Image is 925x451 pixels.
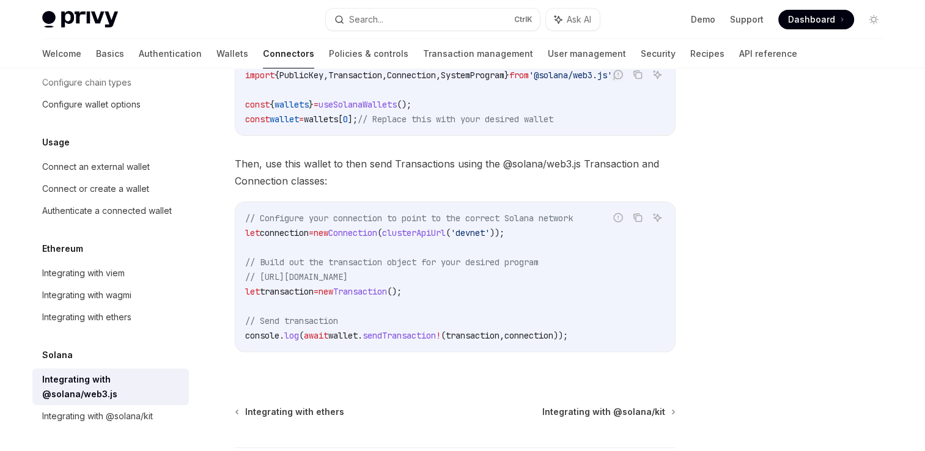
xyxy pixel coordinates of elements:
span: connection [504,330,553,341]
span: transaction [260,286,314,297]
a: Connectors [263,39,314,68]
a: Integrating with viem [32,262,189,284]
span: wallets [275,99,309,110]
span: new [319,286,333,297]
a: Support [730,13,764,26]
a: Configure wallet options [32,94,189,116]
span: { [275,70,279,81]
span: ( [299,330,304,341]
button: Toggle dark mode [864,10,883,29]
div: Integrating with @solana/kit [42,409,153,424]
h5: Usage [42,135,70,150]
span: let [245,286,260,297]
span: transaction [446,330,499,341]
button: Ask AI [649,210,665,226]
a: Policies & controls [329,39,408,68]
span: PublicKey [279,70,323,81]
span: SystemProgram [441,70,504,81]
a: Integrating with ethers [32,306,189,328]
a: Connect or create a wallet [32,178,189,200]
a: Welcome [42,39,81,68]
a: API reference [739,39,797,68]
button: Copy the contents from the code block [630,210,646,226]
span: import [245,70,275,81]
span: Integrating with ethers [245,406,344,418]
div: Configure wallet options [42,97,141,112]
a: Authentication [139,39,202,68]
a: Integrating with @solana/web3.js [32,369,189,405]
span: (); [397,99,411,110]
button: Ask AI [546,9,600,31]
span: // Configure your connection to point to the correct Solana network [245,213,573,224]
div: Integrating with @solana/web3.js [42,372,182,402]
button: Report incorrect code [610,67,626,82]
span: wallet [328,330,358,341]
span: wallets [304,114,338,125]
span: // Build out the transaction object for your desired program [245,257,539,268]
span: 0 [343,114,348,125]
span: Connection [387,70,436,81]
span: )); [490,227,504,238]
span: } [309,99,314,110]
a: Demo [691,13,715,26]
span: (); [387,286,402,297]
a: Wallets [216,39,248,68]
span: from [509,70,529,81]
span: = [309,227,314,238]
a: Dashboard [778,10,854,29]
span: 'devnet' [451,227,490,238]
span: useSolanaWallets [319,99,397,110]
a: Basics [96,39,124,68]
h5: Solana [42,348,73,362]
span: = [314,99,319,110]
span: , [323,70,328,81]
span: const [245,114,270,125]
span: } [504,70,509,81]
span: log [284,330,299,341]
span: Integrating with @solana/kit [542,406,665,418]
a: Transaction management [423,39,533,68]
img: light logo [42,11,118,28]
span: console [245,330,279,341]
span: = [299,114,304,125]
span: // [URL][DOMAIN_NAME] [245,271,348,282]
span: Ctrl K [514,15,533,24]
span: ( [377,227,382,238]
div: Search... [349,12,383,27]
span: '@solana/web3.js' [529,70,612,81]
span: sendTransaction [363,330,436,341]
span: clusterApiUrl [382,227,446,238]
span: ( [446,227,451,238]
a: Integrating with ethers [236,406,344,418]
a: User management [548,39,626,68]
h5: Ethereum [42,241,83,256]
div: Connect or create a wallet [42,182,149,196]
button: Copy the contents from the code block [630,67,646,82]
a: Connect an external wallet [32,156,189,178]
button: Search...CtrlK [326,9,540,31]
span: ]; [348,114,358,125]
span: . [358,330,363,341]
span: ( [441,330,446,341]
button: Ask AI [649,67,665,82]
span: Transaction [328,70,382,81]
span: Dashboard [788,13,835,26]
div: Integrating with ethers [42,310,131,324]
a: Authenticate a connected wallet [32,200,189,222]
span: = [314,286,319,297]
span: // Send transaction [245,315,338,326]
span: { [270,99,275,110]
span: new [314,227,328,238]
span: , [499,330,504,341]
span: connection [260,227,309,238]
span: Transaction [333,286,387,297]
span: , [436,70,441,81]
a: Integrating with @solana/kit [542,406,674,418]
a: Recipes [690,39,724,68]
button: Report incorrect code [610,210,626,226]
span: ! [436,330,441,341]
span: Ask AI [567,13,591,26]
a: Integrating with @solana/kit [32,405,189,427]
a: Security [641,39,676,68]
span: Then, use this wallet to then send Transactions using the @solana/web3.js Transaction and Connect... [235,155,676,189]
